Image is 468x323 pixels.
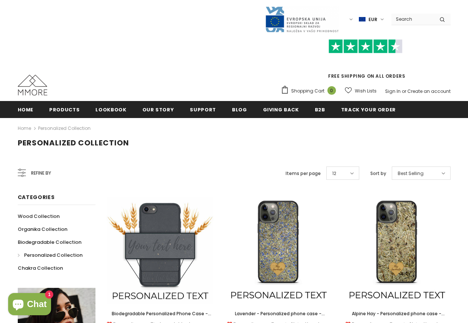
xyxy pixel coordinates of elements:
span: Chakra Collection [18,265,63,272]
a: Lavender - Personalized phone case - Personalized gift [225,310,332,318]
a: Personalized Collection [18,249,83,262]
a: Blog [232,101,247,118]
a: Home [18,124,31,133]
inbox-online-store-chat: Shopify online store chat [6,293,53,317]
iframe: Customer reviews powered by Trustpilot [281,53,451,73]
a: Wish Lists [345,84,377,97]
span: 0 [327,86,336,95]
span: support [190,106,216,113]
a: Personalized Collection [38,125,91,131]
a: Our Story [142,101,174,118]
span: Giving back [263,106,299,113]
span: Products [49,106,80,113]
a: Products [49,101,80,118]
img: MMORE Cases [18,75,47,95]
span: Personalized Collection [24,252,83,259]
a: Chakra Collection [18,262,63,275]
span: Home [18,106,34,113]
span: Best Selling [398,170,424,177]
a: B2B [315,101,325,118]
a: Biodegradable Personalized Phone Case - Black [107,310,214,318]
a: Javni Razpis [265,16,339,22]
a: Shopping Cart 0 [281,85,340,97]
span: Our Story [142,106,174,113]
span: FREE SHIPPING ON ALL ORDERS [281,43,451,79]
span: Categories [18,194,55,201]
a: Wood Collection [18,210,60,223]
img: Javni Razpis [265,6,339,33]
span: Personalized Collection [18,138,129,148]
label: Sort by [370,170,386,177]
span: Wish Lists [355,87,377,95]
a: Lookbook [95,101,126,118]
span: Refine by [31,169,51,177]
a: Home [18,101,34,118]
span: Track your order [341,106,396,113]
img: Trust Pilot Stars [329,39,403,54]
a: Giving back [263,101,299,118]
span: Wood Collection [18,213,60,220]
a: support [190,101,216,118]
a: Sign In [385,88,401,94]
a: Alpine Hay - Personalized phone case - Personalized gift [343,310,451,318]
span: Organika Collection [18,226,67,233]
label: Items per page [286,170,321,177]
input: Search Site [391,14,434,24]
span: Biodegradable Collection [18,239,81,246]
span: Blog [232,106,247,113]
span: B2B [315,106,325,113]
a: Biodegradable Collection [18,236,81,249]
span: or [402,88,406,94]
a: Track your order [341,101,396,118]
span: EUR [368,16,377,23]
span: Lookbook [95,106,126,113]
span: Shopping Cart [291,87,324,95]
a: Create an account [407,88,451,94]
a: Organika Collection [18,223,67,236]
span: 12 [332,170,336,177]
